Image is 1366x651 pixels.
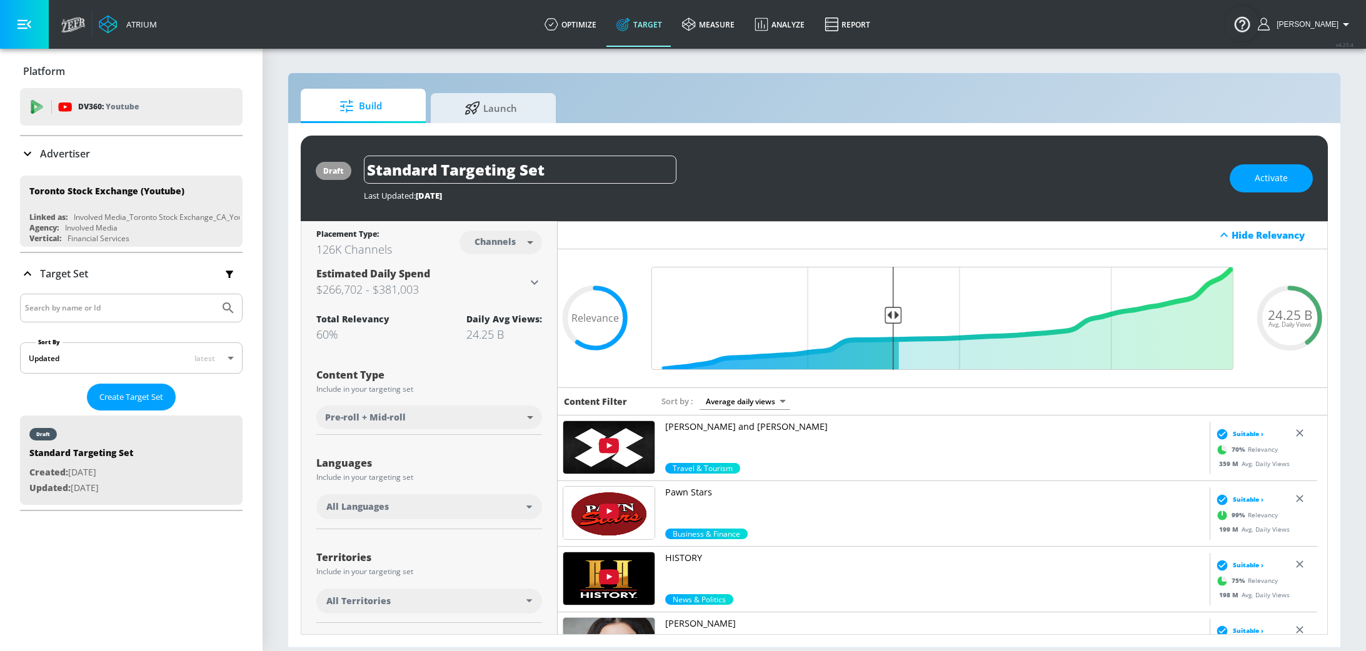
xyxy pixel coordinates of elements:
div: Advertiser [20,136,243,171]
a: Atrium [99,15,157,34]
a: measure [672,2,745,47]
div: Financial Services [68,233,129,244]
div: Relevancy [1213,571,1278,590]
div: Placement Type: [316,229,392,242]
p: [PERSON_NAME] [665,617,1205,630]
div: Linked as: [29,212,68,222]
div: Estimated Daily Spend$266,702 - $381,003 [316,267,542,298]
img: UUmyjVwYZbp5YPYTUyeopO2g [563,487,655,539]
div: Toronto Stock Exchange (Youtube)Linked as:Involved Media_Toronto Stock Exchange_CA_YouTube_Google... [20,176,243,247]
div: Hide Relevancy [558,221,1327,249]
span: 99 % [1232,510,1248,520]
span: Updated: [29,482,71,494]
div: 70.0% [665,463,740,474]
div: 99.0% [665,529,748,539]
a: Pawn Stars [665,486,1205,529]
div: Atrium [121,19,157,30]
span: latest [194,353,215,364]
div: Target Set [20,253,243,294]
div: Include in your targeting set [316,568,542,575]
p: [PERSON_NAME] and [PERSON_NAME] [665,420,1205,433]
span: Suitable › [1233,560,1263,570]
span: Travel & Tourism [665,463,740,474]
a: Report [815,2,880,47]
div: Toronto Stock Exchange (Youtube) [29,185,184,197]
span: All Territories [326,595,391,607]
p: HISTORY [665,552,1205,564]
button: Activate [1230,164,1313,192]
p: Target Set [40,267,88,281]
div: Target Set [20,294,243,510]
span: Avg. Daily Views [1268,322,1312,328]
div: 24.25 B [466,327,542,342]
a: optimize [535,2,606,47]
span: Create Target Set [99,390,163,404]
a: HISTORY [665,552,1205,594]
div: Languages [316,458,542,468]
div: Hide Relevancy [1232,229,1320,241]
div: Agency: [29,222,59,233]
input: Search by name or Id [25,300,214,316]
div: Involved Media_Toronto Stock Exchange_CA_YouTube_GoogleAds [74,212,301,222]
div: Relevancy [1213,505,1278,524]
div: All Territories [316,589,542,614]
span: Relevance [571,313,619,323]
div: draft [323,166,344,176]
span: Suitable › [1233,626,1263,635]
div: 75.0% [665,594,733,605]
span: 359 M [1219,459,1242,467]
div: Last Updated: [364,190,1217,201]
button: [PERSON_NAME] [1258,17,1353,32]
span: Suitable › [1233,495,1263,504]
div: Standard Targeting Set [29,447,133,465]
h3: $266,702 - $381,003 [316,281,527,298]
div: Involved Media [65,222,118,233]
div: Suitable › [1213,559,1263,571]
input: Final Threshold [645,267,1240,370]
div: Avg. Daily Views [1213,590,1290,599]
span: Launch [443,93,538,123]
p: Advertiser [40,147,90,161]
div: All Languages [316,494,542,519]
button: Create Target Set [87,384,176,410]
div: Average daily views [700,393,790,410]
span: 70 % [1232,445,1248,454]
div: Platform [20,54,243,89]
div: Territories [316,552,542,562]
div: Daily Avg Views: [466,313,542,325]
div: Updated [29,353,59,364]
span: Pre-roll + Mid-roll [325,411,406,424]
span: [DATE] [416,190,442,201]
span: Estimated Daily Spend [316,267,430,281]
span: Created: [29,466,68,478]
button: Open Resource Center [1225,6,1260,41]
div: Channels [468,236,522,247]
div: draftStandard Targeting SetCreated:[DATE]Updated:[DATE] [20,415,243,505]
span: Suitable › [1233,429,1263,439]
a: [PERSON_NAME] and [PERSON_NAME] [665,420,1205,463]
div: 126K Channels [316,242,392,257]
span: Activate [1255,171,1288,186]
span: 24.25 B [1268,309,1312,322]
img: UU9MAhZQQd9egwWCxrwSIsJQ [563,552,655,605]
div: Avg. Daily Views [1213,524,1290,534]
div: Total Relevancy [316,313,389,325]
div: draft [36,431,50,437]
span: All Languages [326,500,389,513]
div: Suitable › [1213,624,1263,637]
span: News & Politics [665,594,733,605]
img: UUg3gzldyhCHJjY7AWWTNPPA [563,421,655,474]
nav: list of Target Set [20,410,243,510]
span: Business & Finance [665,529,748,539]
p: [DATE] [29,465,133,480]
span: 198 M [1219,590,1242,599]
div: Vertical: [29,233,61,244]
div: Include in your targeting set [316,385,542,393]
h6: Content Filter [564,395,627,407]
span: v 4.25.4 [1336,41,1353,48]
span: 199 M [1219,524,1242,533]
span: Build [313,91,408,121]
div: DV360: Youtube [20,88,243,126]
